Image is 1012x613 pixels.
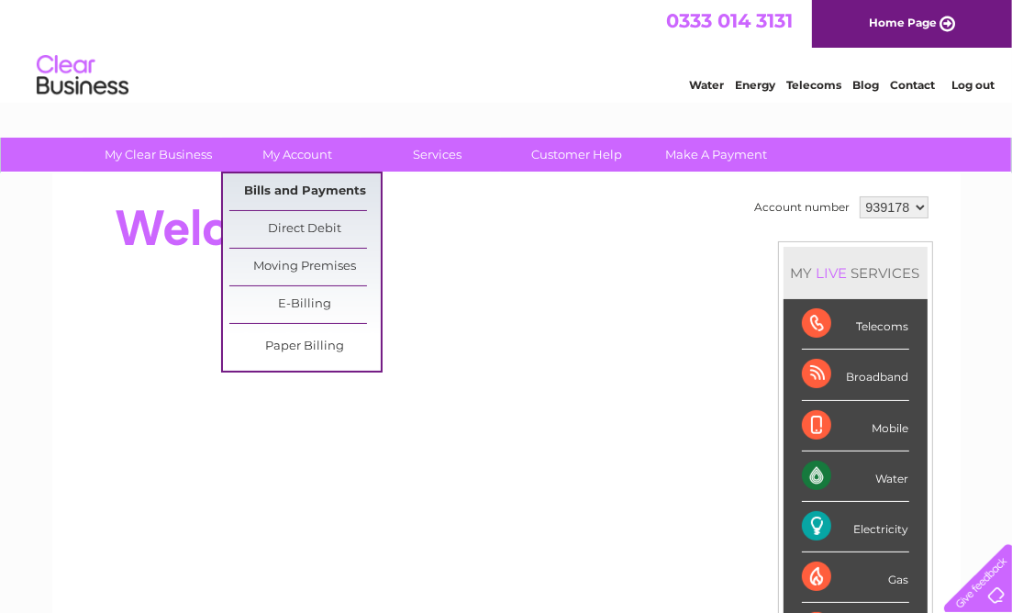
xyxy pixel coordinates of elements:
[361,138,513,172] a: Services
[501,138,652,172] a: Customer Help
[802,299,909,350] div: Telecoms
[640,138,792,172] a: Make A Payment
[890,78,935,92] a: Contact
[813,264,851,282] div: LIVE
[786,78,841,92] a: Telecoms
[802,350,909,400] div: Broadband
[229,173,381,210] a: Bills and Payments
[802,451,909,502] div: Water
[735,78,775,92] a: Energy
[689,78,724,92] a: Water
[666,9,793,32] a: 0333 014 3131
[222,138,373,172] a: My Account
[229,249,381,285] a: Moving Premises
[802,502,909,552] div: Electricity
[73,10,940,89] div: Clear Business is a trading name of Verastar Limited (registered in [GEOGRAPHIC_DATA] No. 3667643...
[229,286,381,323] a: E-Billing
[951,78,995,92] a: Log out
[802,552,909,603] div: Gas
[36,48,129,104] img: logo.png
[802,401,909,451] div: Mobile
[751,192,855,223] td: Account number
[83,138,234,172] a: My Clear Business
[852,78,879,92] a: Blog
[784,247,928,299] div: MY SERVICES
[229,329,381,365] a: Paper Billing
[229,211,381,248] a: Direct Debit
